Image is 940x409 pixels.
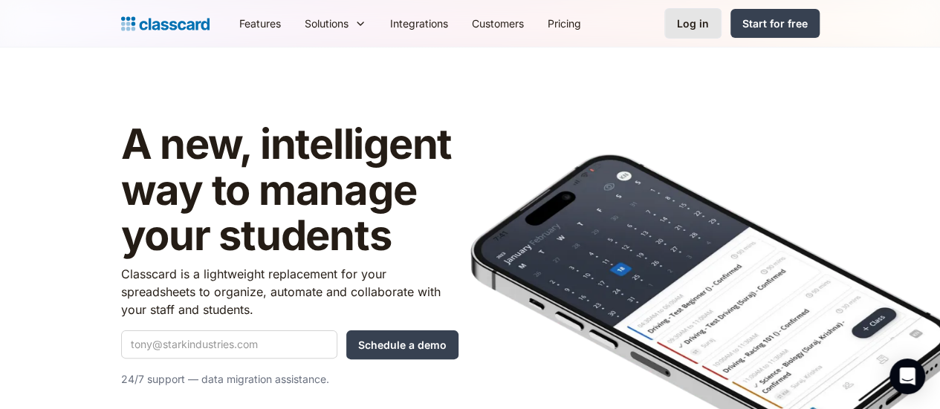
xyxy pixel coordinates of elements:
[536,7,593,40] a: Pricing
[730,9,820,38] a: Start for free
[677,16,709,31] div: Log in
[742,16,808,31] div: Start for free
[121,330,458,359] form: Quick Demo Form
[664,8,722,39] a: Log in
[293,7,378,40] div: Solutions
[121,265,458,318] p: Classcard is a lightweight replacement for your spreadsheets to organize, automate and collaborat...
[121,13,210,34] a: Logo
[121,330,337,359] input: tony@starkindustries.com
[121,122,458,259] h1: A new, intelligent way to manage your students
[227,7,293,40] a: Features
[889,359,925,394] div: Open Intercom Messenger
[460,7,536,40] a: Customers
[305,16,349,31] div: Solutions
[378,7,460,40] a: Integrations
[121,370,458,388] p: 24/7 support — data migration assistance.
[346,330,458,359] input: Schedule a demo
